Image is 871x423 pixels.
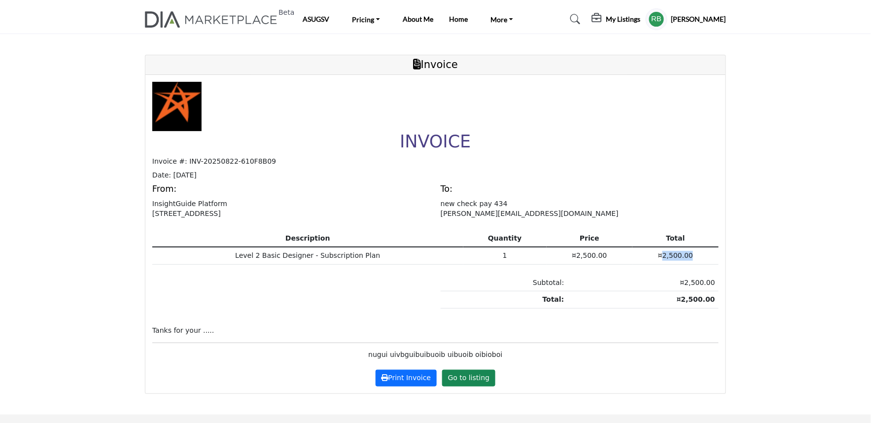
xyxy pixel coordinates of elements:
[632,230,719,247] th: Total
[441,275,568,291] td: Subtotal:
[152,82,202,131] img: Company Logo
[441,184,719,194] h5: To:
[152,350,719,360] p: nugui uivbguibuibuoib uibuoib oibioboi
[677,295,715,303] strong: ¤2,500.00
[152,247,463,264] td: Level 2 Basic Designer - Subscription Plan
[449,15,468,23] a: Home
[671,14,726,24] h5: [PERSON_NAME]
[145,11,282,28] a: Beta
[442,370,495,387] a: Go to listing
[441,199,719,218] p: new check pay 434 [PERSON_NAME][EMAIL_ADDRESS][DOMAIN_NAME]
[568,275,719,291] td: ¤2,500.00
[376,370,437,387] button: Print Invoice
[484,12,520,26] a: More
[346,12,387,26] a: Pricing
[152,184,430,194] h5: From:
[606,15,641,24] h5: My Listings
[547,230,633,247] th: Price
[152,199,430,218] p: InsightGuide Platform [STREET_ADDRESS]
[279,8,294,17] h6: Beta
[152,230,463,247] th: Description
[152,171,719,180] p: Date: [DATE]
[543,295,564,303] strong: Total:
[547,247,633,264] td: ¤2,500.00
[152,131,719,152] h1: INVOICE
[632,247,719,264] td: ¤2,500.00
[152,326,719,336] p: Tanks for your .....
[592,13,641,25] div: My Listings
[303,15,330,23] a: ASUGSV
[145,11,282,28] img: Site Logo
[463,230,547,247] th: Quantity
[561,11,587,27] a: Search
[152,157,719,167] p: Invoice #: INV-20250822-610F8B09
[646,8,667,30] button: Show hide supplier dropdown
[463,247,547,264] td: 1
[403,15,433,23] a: About Me
[152,59,719,71] h4: Invoice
